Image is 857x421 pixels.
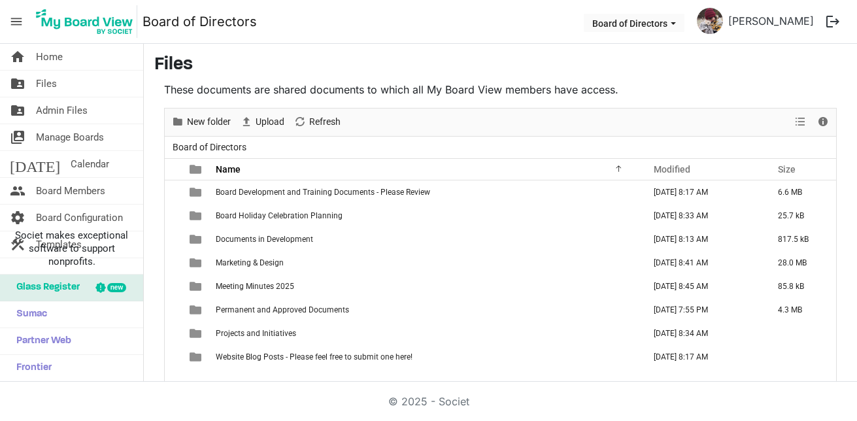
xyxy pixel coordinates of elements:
[212,251,640,275] td: Marketing & Design is template cell column header Name
[764,322,836,345] td: is template cell column header Size
[32,5,143,38] a: My Board View Logo
[182,345,212,369] td: is template cell column header type
[4,9,29,34] span: menu
[107,283,126,292] div: new
[10,151,60,177] span: [DATE]
[216,329,296,338] span: Projects and Initiatives
[792,114,808,130] button: View dropdownbutton
[10,124,25,150] span: switch_account
[292,114,343,130] button: Refresh
[36,124,104,150] span: Manage Boards
[697,8,723,34] img: a6ah0srXjuZ-12Q8q2R8a_YFlpLfa_R6DrblpP7LWhseZaehaIZtCsKbqyqjCVmcIyzz-CnSwFS6VEpFR7BkWg_thumb.png
[182,251,212,275] td: is template cell column header type
[182,204,212,227] td: is template cell column header type
[764,180,836,204] td: 6.6 MB is template cell column header Size
[32,5,137,38] img: My Board View Logo
[10,205,25,231] span: settings
[764,298,836,322] td: 4.3 MB is template cell column header Size
[764,204,836,227] td: 25.7 kB is template cell column header Size
[815,114,832,130] button: Details
[182,322,212,345] td: is template cell column header type
[182,227,212,251] td: is template cell column header type
[167,109,235,136] div: New folder
[640,275,764,298] td: September 09, 2025 8:45 AM column header Modified
[170,139,249,156] span: Board of Directors
[165,180,182,204] td: checkbox
[723,8,819,34] a: [PERSON_NAME]
[212,227,640,251] td: Documents in Development is template cell column header Name
[308,114,342,130] span: Refresh
[640,227,764,251] td: September 09, 2025 8:13 AM column header Modified
[289,109,345,136] div: Refresh
[216,235,313,244] span: Documents in Development
[10,178,25,204] span: people
[36,44,63,70] span: Home
[165,275,182,298] td: checkbox
[212,298,640,322] td: Permanent and Approved Documents is template cell column header Name
[10,44,25,70] span: home
[165,251,182,275] td: checkbox
[640,251,764,275] td: September 09, 2025 8:41 AM column header Modified
[154,54,847,76] h3: Files
[169,114,233,130] button: New folder
[216,211,343,220] span: Board Holiday Celebration Planning
[10,275,80,301] span: Glass Register
[764,275,836,298] td: 85.8 kB is template cell column header Size
[36,205,123,231] span: Board Configuration
[36,71,57,97] span: Files
[165,298,182,322] td: checkbox
[212,345,640,369] td: Website Blog Posts - Please feel free to submit one here! is template cell column header Name
[254,114,286,130] span: Upload
[71,151,109,177] span: Calendar
[165,204,182,227] td: checkbox
[640,180,764,204] td: September 09, 2025 8:17 AM column header Modified
[764,251,836,275] td: 28.0 MB is template cell column header Size
[165,345,182,369] td: checkbox
[10,71,25,97] span: folder_shared
[216,352,412,362] span: Website Blog Posts - Please feel free to submit one here!
[10,328,71,354] span: Partner Web
[212,180,640,204] td: Board Development and Training Documents - Please Review is template cell column header Name
[812,109,834,136] div: Details
[238,114,287,130] button: Upload
[36,178,105,204] span: Board Members
[36,97,88,124] span: Admin Files
[790,109,812,136] div: View
[212,275,640,298] td: Meeting Minutes 2025 is template cell column header Name
[212,322,640,345] td: Projects and Initiatives is template cell column header Name
[584,14,684,32] button: Board of Directors dropdownbutton
[216,282,294,291] span: Meeting Minutes 2025
[778,164,796,175] span: Size
[182,180,212,204] td: is template cell column header type
[235,109,289,136] div: Upload
[764,227,836,251] td: 817.5 kB is template cell column header Size
[165,322,182,345] td: checkbox
[216,188,430,197] span: Board Development and Training Documents - Please Review
[182,275,212,298] td: is template cell column header type
[6,229,137,268] span: Societ makes exceptional software to support nonprofits.
[10,355,52,381] span: Frontier
[640,204,764,227] td: September 09, 2025 8:33 AM column header Modified
[640,298,764,322] td: September 09, 2025 7:55 PM column header Modified
[165,227,182,251] td: checkbox
[388,395,469,408] a: © 2025 - Societ
[164,82,837,97] p: These documents are shared documents to which all My Board View members have access.
[10,301,47,328] span: Sumac
[10,97,25,124] span: folder_shared
[819,8,847,35] button: logout
[143,8,257,35] a: Board of Directors
[182,298,212,322] td: is template cell column header type
[186,114,232,130] span: New folder
[216,305,349,314] span: Permanent and Approved Documents
[216,258,284,267] span: Marketing & Design
[654,164,690,175] span: Modified
[216,164,241,175] span: Name
[212,204,640,227] td: Board Holiday Celebration Planning is template cell column header Name
[640,345,764,369] td: September 09, 2025 8:17 AM column header Modified
[764,345,836,369] td: is template cell column header Size
[640,322,764,345] td: September 09, 2025 8:34 AM column header Modified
